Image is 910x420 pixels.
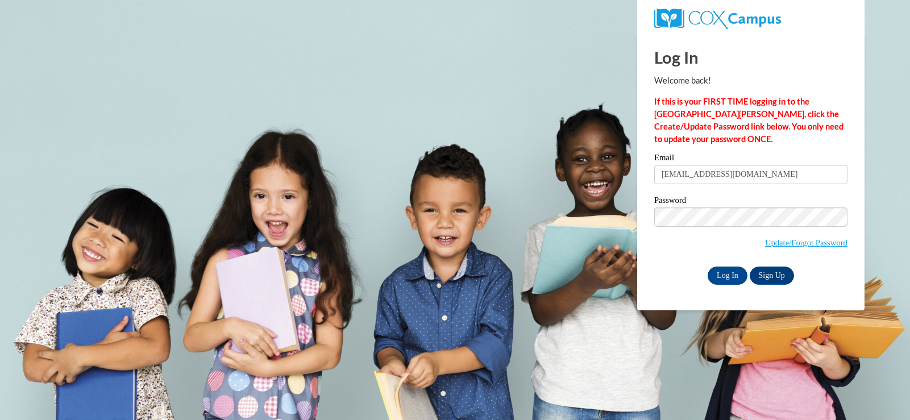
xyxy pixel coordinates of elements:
[750,267,794,285] a: Sign Up
[654,196,847,207] label: Password
[765,238,847,247] a: Update/Forgot Password
[654,97,843,144] strong: If this is your FIRST TIME logging in to the [GEOGRAPHIC_DATA][PERSON_NAME], click the Create/Upd...
[654,45,847,69] h1: Log In
[708,267,747,285] input: Log In
[654,153,847,165] label: Email
[654,13,781,23] a: COX Campus
[654,9,781,29] img: COX Campus
[654,74,847,87] p: Welcome back!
